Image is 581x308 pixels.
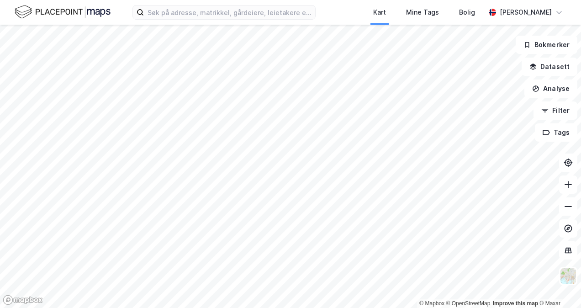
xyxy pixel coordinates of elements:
[3,295,43,305] a: Mapbox homepage
[15,4,111,20] img: logo.f888ab2527a4732fd821a326f86c7f29.svg
[522,58,577,76] button: Datasett
[446,300,491,307] a: OpenStreetMap
[533,101,577,120] button: Filter
[535,264,581,308] iframe: Chat Widget
[500,7,552,18] div: [PERSON_NAME]
[516,36,577,54] button: Bokmerker
[144,5,315,19] input: Søk på adresse, matrikkel, gårdeiere, leietakere eller personer
[535,264,581,308] div: Kontrollprogram for chat
[493,300,538,307] a: Improve this map
[373,7,386,18] div: Kart
[524,80,577,98] button: Analyse
[406,7,439,18] div: Mine Tags
[459,7,475,18] div: Bolig
[419,300,444,307] a: Mapbox
[535,123,577,142] button: Tags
